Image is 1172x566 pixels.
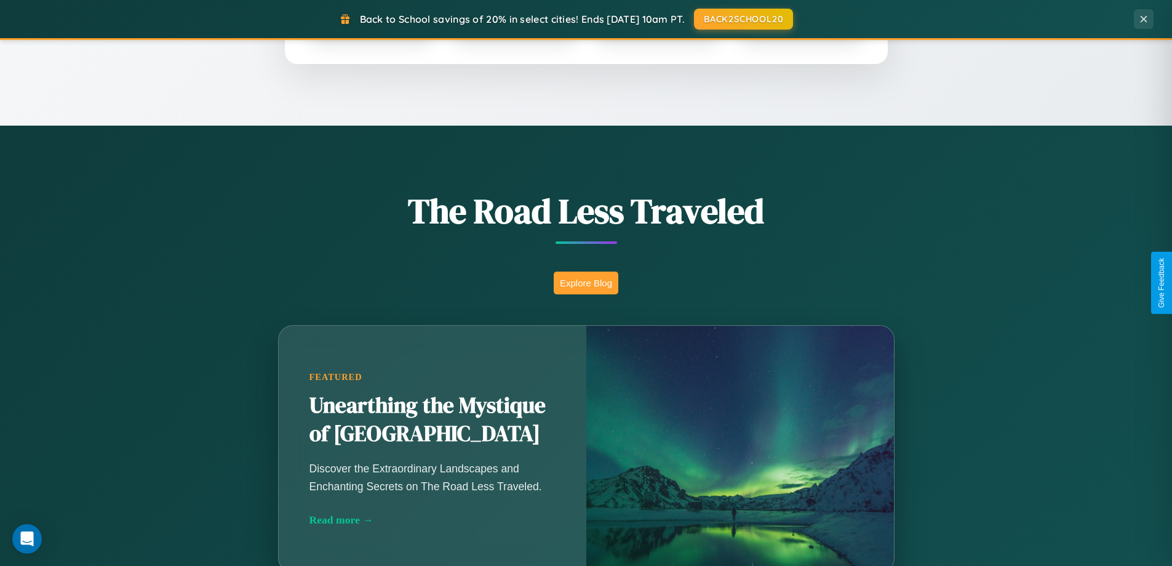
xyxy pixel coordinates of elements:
[694,9,793,30] button: BACK2SCHOOL20
[309,372,556,382] div: Featured
[554,272,618,294] button: Explore Blog
[12,524,42,554] div: Open Intercom Messenger
[360,13,685,25] span: Back to School savings of 20% in select cities! Ends [DATE] 10am PT.
[217,187,955,235] h1: The Road Less Traveled
[309,392,556,448] h2: Unearthing the Mystique of [GEOGRAPHIC_DATA]
[309,514,556,527] div: Read more →
[309,460,556,495] p: Discover the Extraordinary Landscapes and Enchanting Secrets on The Road Less Traveled.
[1157,258,1166,308] div: Give Feedback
